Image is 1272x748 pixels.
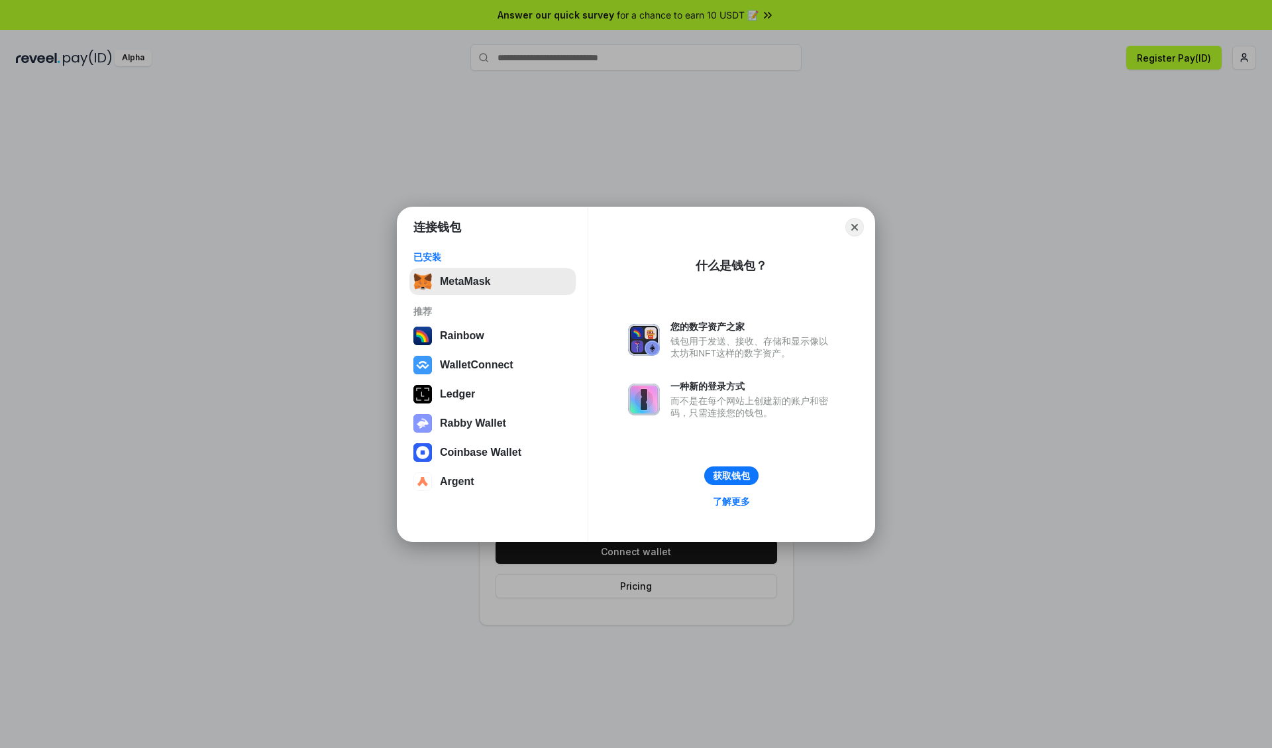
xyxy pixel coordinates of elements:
[670,335,835,359] div: 钱包用于发送、接收、存储和显示像以太坊和NFT这样的数字资产。
[705,493,758,510] a: 了解更多
[413,327,432,345] img: svg+xml,%3Csvg%20width%3D%22120%22%20height%3D%22120%22%20viewBox%3D%220%200%20120%20120%22%20fil...
[440,417,506,429] div: Rabby Wallet
[628,384,660,415] img: svg+xml,%3Csvg%20xmlns%3D%22http%3A%2F%2Fwww.w3.org%2F2000%2Fsvg%22%20fill%3D%22none%22%20viewBox...
[696,258,767,274] div: 什么是钱包？
[413,443,432,462] img: svg+xml,%3Csvg%20width%3D%2228%22%20height%3D%2228%22%20viewBox%3D%220%200%2028%2028%22%20fill%3D...
[440,359,513,371] div: WalletConnect
[413,385,432,403] img: svg+xml,%3Csvg%20xmlns%3D%22http%3A%2F%2Fwww.w3.org%2F2000%2Fsvg%22%20width%3D%2228%22%20height%3...
[440,447,521,458] div: Coinbase Wallet
[409,468,576,495] button: Argent
[845,218,864,237] button: Close
[628,324,660,356] img: svg+xml,%3Csvg%20xmlns%3D%22http%3A%2F%2Fwww.w3.org%2F2000%2Fsvg%22%20fill%3D%22none%22%20viewBox...
[409,352,576,378] button: WalletConnect
[409,410,576,437] button: Rabby Wallet
[670,380,835,392] div: 一种新的登录方式
[440,388,475,400] div: Ledger
[440,476,474,488] div: Argent
[713,470,750,482] div: 获取钱包
[440,276,490,288] div: MetaMask
[413,414,432,433] img: svg+xml,%3Csvg%20xmlns%3D%22http%3A%2F%2Fwww.w3.org%2F2000%2Fsvg%22%20fill%3D%22none%22%20viewBox...
[409,381,576,407] button: Ledger
[413,472,432,491] img: svg+xml,%3Csvg%20width%3D%2228%22%20height%3D%2228%22%20viewBox%3D%220%200%2028%2028%22%20fill%3D...
[409,439,576,466] button: Coinbase Wallet
[670,321,835,333] div: 您的数字资产之家
[413,219,461,235] h1: 连接钱包
[713,496,750,508] div: 了解更多
[409,268,576,295] button: MetaMask
[409,323,576,349] button: Rainbow
[440,330,484,342] div: Rainbow
[413,356,432,374] img: svg+xml,%3Csvg%20width%3D%2228%22%20height%3D%2228%22%20viewBox%3D%220%200%2028%2028%22%20fill%3D...
[670,395,835,419] div: 而不是在每个网站上创建新的账户和密码，只需连接您的钱包。
[413,251,572,263] div: 已安装
[704,466,759,485] button: 获取钱包
[413,272,432,291] img: svg+xml,%3Csvg%20fill%3D%22none%22%20height%3D%2233%22%20viewBox%3D%220%200%2035%2033%22%20width%...
[413,305,572,317] div: 推荐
